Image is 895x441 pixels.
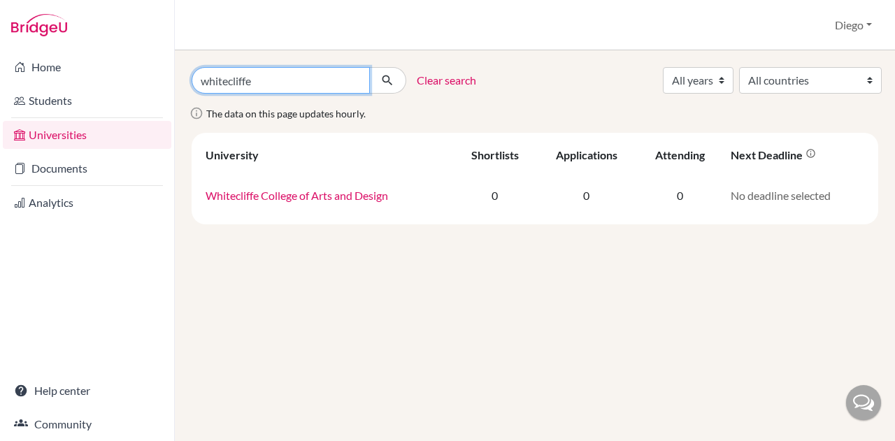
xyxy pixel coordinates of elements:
th: University [197,138,454,172]
span: The data on this page updates hourly. [206,108,366,120]
a: Students [3,87,171,115]
a: Help center [3,377,171,405]
div: Shortlists [471,148,519,161]
td: 0 [454,172,536,219]
a: Documents [3,154,171,182]
a: Analytics [3,189,171,217]
button: Diego [829,12,878,38]
a: Clear search [417,72,476,89]
div: Next deadline [731,148,816,161]
div: Attending [655,148,705,161]
span: Ayuda [30,10,69,22]
td: 0 [536,172,637,219]
div: Applications [556,148,617,161]
td: 0 [637,172,722,219]
span: No deadline selected [731,189,831,202]
a: Home [3,53,171,81]
a: Whitecliffe College of Arts and Design [206,189,388,202]
a: Community [3,410,171,438]
input: Search all universities [192,67,370,94]
img: Bridge-U [11,14,67,36]
a: Universities [3,121,171,149]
